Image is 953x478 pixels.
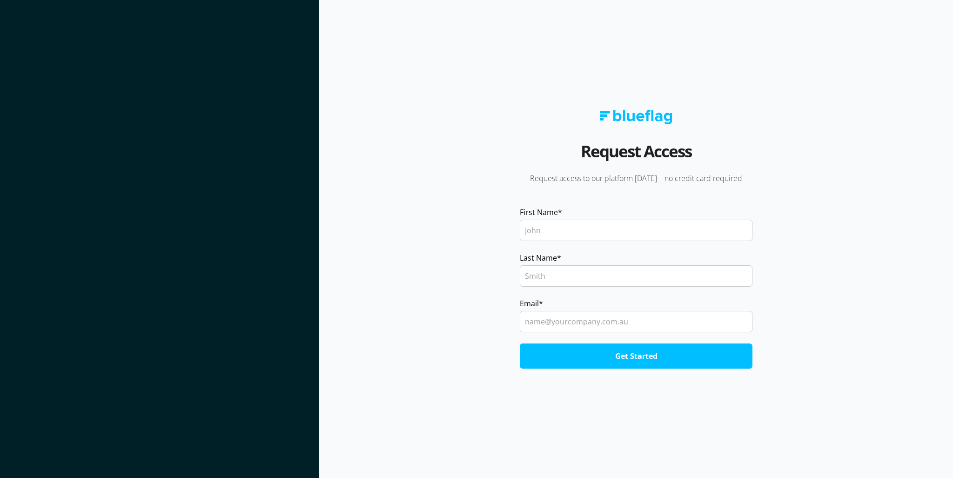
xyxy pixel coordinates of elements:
[520,343,752,369] input: Get Started
[520,252,557,263] span: Last Name
[581,138,691,173] h2: Request Access
[520,220,752,241] input: John
[600,110,672,124] img: Blue Flag logo
[520,265,752,287] input: Smith
[520,311,752,332] input: name@yourcompany.com.au
[520,298,539,309] span: Email
[520,207,558,218] span: First Name
[507,173,765,183] p: Request access to our platform [DATE]—no credit card required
